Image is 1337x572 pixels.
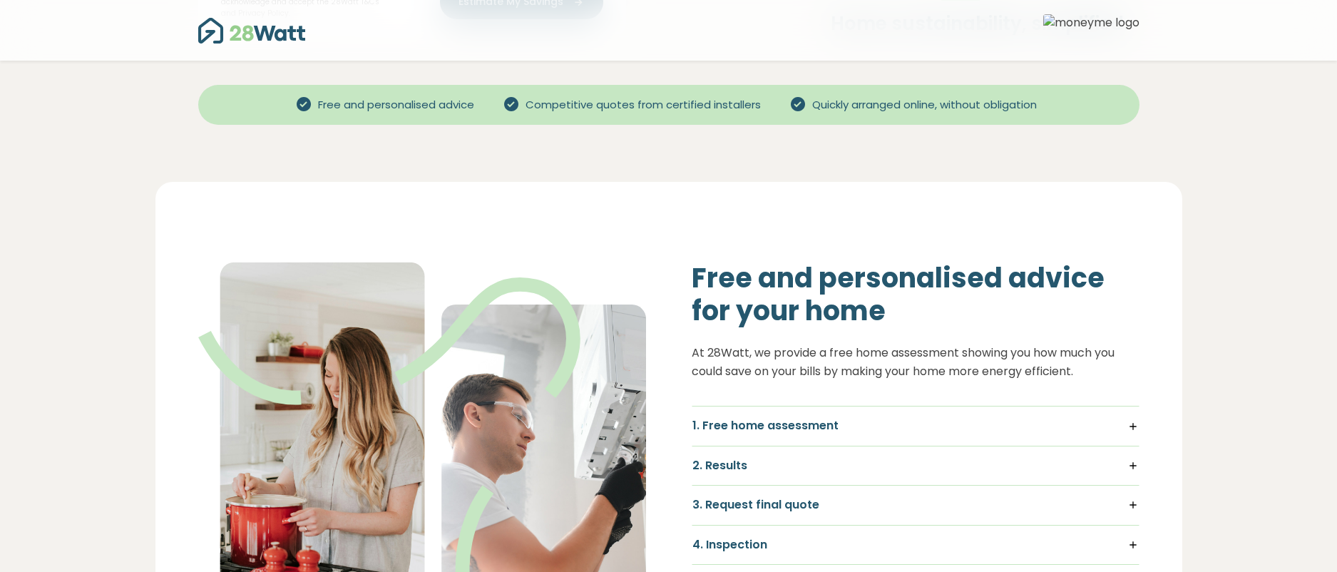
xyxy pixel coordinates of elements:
iframe: Chat Widget [1266,504,1337,572]
img: 28Watt logo [198,16,305,45]
h2: Free and personalised advice for your home [692,262,1139,327]
span: Quickly arranged online, without obligation [806,97,1043,113]
p: At 28Watt, we provide a free home assessment showing you how much you could save on your bills by... [692,344,1139,380]
h5: 4. Inspection [692,537,1139,553]
h5: 3. Request final quote [692,497,1139,513]
h5: 2. Results [692,458,1139,474]
span: Free and personalised advice [312,97,480,113]
h5: 1. Free home assessment [692,418,1139,434]
img: moneyme logo [1043,14,1139,46]
span: Competitive quotes from certified installers [520,97,767,113]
